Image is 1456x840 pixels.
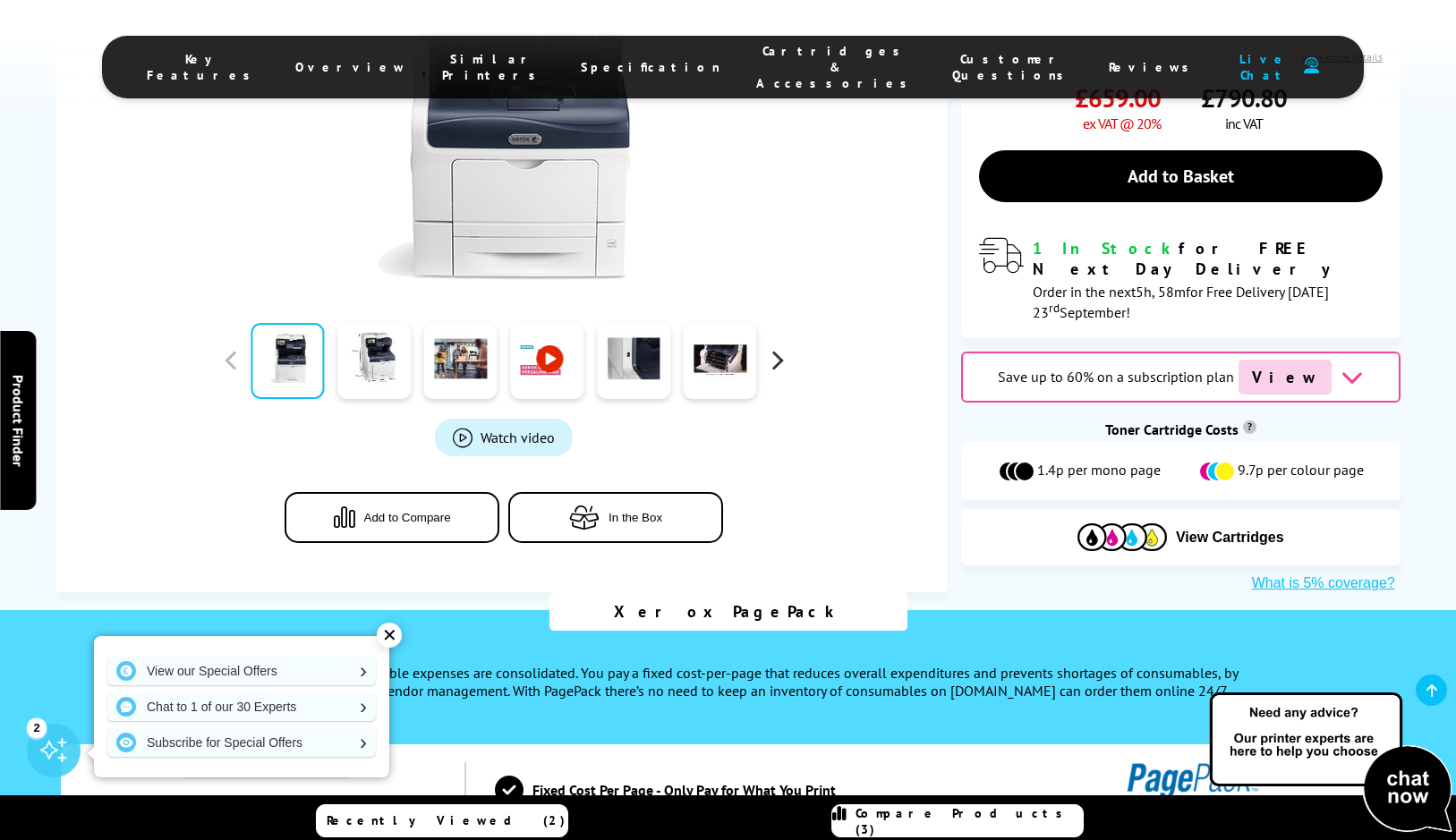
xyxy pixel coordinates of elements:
span: Reviews [1109,59,1198,75]
a: Subscribe for Special Offers [107,728,376,757]
a: Recently Viewed (2) [316,804,568,837]
span: inc VAT [1225,115,1263,132]
a: View our Special Offers [107,657,376,685]
span: Compare Products (3) [856,805,1083,837]
span: Customer Questions [952,51,1073,83]
span: Add to Compare [364,511,451,524]
span: View [1239,360,1332,395]
sup: rd [1049,300,1060,316]
button: In the Box [508,492,723,543]
div: With PagePack all your variable expenses are consolidated. You pay a fixed cost-per-page that red... [194,664,1262,700]
span: 1.4p per mono page [1037,461,1161,482]
div: Xerox PagePack [549,592,907,631]
span: 5h, 58m [1136,283,1186,301]
button: Add to Compare [285,492,499,543]
div: 2 [27,717,47,737]
span: Product Finder [9,374,27,466]
span: Live Chat [1234,51,1295,83]
span: Cartridges & Accessories [756,43,916,91]
span: Order in the next for Free Delivery [DATE] 23 September! [1033,283,1329,321]
img: user-headset-duotone.svg [1304,57,1319,74]
a: Compare Products (3) [831,804,1084,837]
a: Add to Basket [979,150,1383,202]
span: Overview [295,59,406,75]
span: In the Box [609,511,662,524]
button: View Cartridges [975,522,1387,552]
a: Chat to 1 of our 30 Experts [107,692,376,721]
span: Specification [581,59,720,75]
span: View Cartridges [1176,530,1284,546]
span: ex VAT @ 20% [1083,115,1161,132]
sup: Cost per page [1243,420,1256,434]
span: Recently Viewed (2) [327,812,566,828]
span: 1 In Stock [1033,238,1179,259]
span: Key Features [147,51,260,83]
span: Similar Printers [442,51,545,83]
span: Watch video [481,428,555,446]
img: Open Live Chat window [1205,690,1456,836]
img: PagePack [1120,762,1259,814]
span: 9.7p per colour page [1238,461,1364,482]
div: ✕ [377,623,402,648]
div: modal_delivery [979,238,1383,320]
span: Fixed Cost Per Page - Only Pay for What You Print [532,781,836,799]
a: Product_All_Videos [435,419,573,456]
img: Cartridges [1077,523,1167,551]
div: Toner Cartridge Costs [961,420,1401,438]
span: Save up to 60% on a subscription plan [998,368,1234,386]
div: for FREE Next Day Delivery [1033,238,1383,279]
button: What is 5% coverage? [1247,574,1401,592]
